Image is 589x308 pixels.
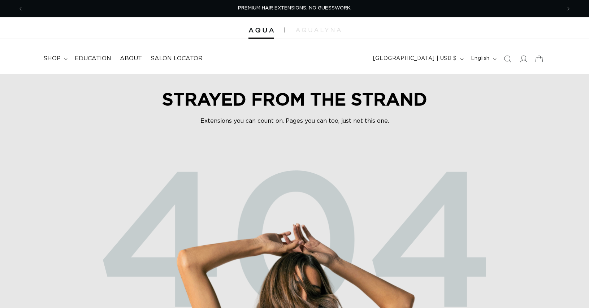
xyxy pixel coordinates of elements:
[151,55,203,62] span: Salon Locator
[296,28,341,32] img: aqualyna.com
[150,117,439,125] p: Extensions you can count on. Pages you can too, just not this one.
[116,51,146,67] a: About
[471,55,490,62] span: English
[238,6,351,10] span: PREMIUM HAIR EXTENSIONS. NO GUESSWORK.
[43,55,61,62] span: shop
[146,51,207,67] a: Salon Locator
[499,51,515,67] summary: Search
[560,2,576,16] button: Next announcement
[70,51,116,67] a: Education
[248,28,274,33] img: Aqua Hair Extensions
[373,55,457,62] span: [GEOGRAPHIC_DATA] | USD $
[150,88,439,109] h2: STRAYED FROM THE STRAND
[369,52,467,66] button: [GEOGRAPHIC_DATA] | USD $
[75,55,111,62] span: Education
[467,52,499,66] button: English
[13,2,29,16] button: Previous announcement
[39,51,70,67] summary: shop
[120,55,142,62] span: About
